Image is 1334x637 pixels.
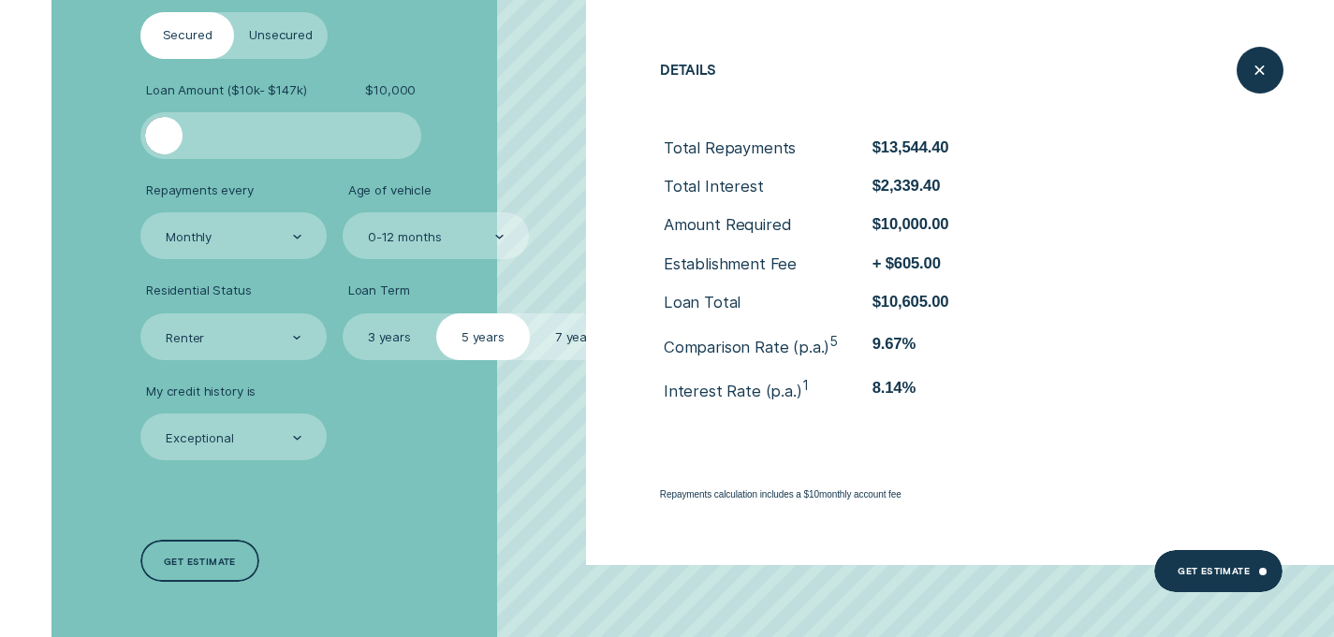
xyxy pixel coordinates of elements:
[530,313,623,360] label: 7 years
[1154,550,1283,592] a: Get Estimate
[365,82,416,98] span: $ 10,000
[166,229,212,245] div: Monthly
[343,313,436,360] label: 3 years
[146,182,254,198] span: Repayments every
[140,540,259,582] a: Get estimate
[146,82,307,98] span: Loan Amount ( $10k - $147k )
[234,12,328,59] label: Unsecured
[140,12,234,59] label: Secured
[368,229,442,245] div: 0-12 months
[166,330,204,346] div: Renter
[166,430,234,446] div: Exceptional
[348,282,410,298] span: Loan Term
[436,313,530,360] label: 5 years
[1124,377,1190,406] span: See details
[146,384,256,399] span: My credit history is
[348,182,432,198] span: Age of vehicle
[1237,47,1283,94] button: Close loan details
[146,282,252,298] span: Residential Status
[1065,362,1194,434] button: See details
